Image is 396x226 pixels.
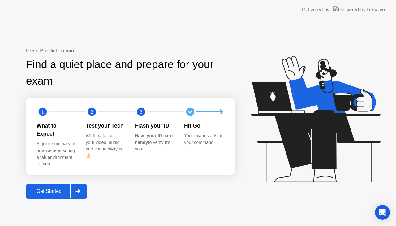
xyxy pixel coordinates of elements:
div: Exam Pre-flight: [26,47,235,54]
b: Have your ID card handy [135,133,173,145]
div: Hit Go [184,122,223,130]
img: Delivered by Rosalyn [333,6,385,13]
div: Delivered by [302,6,329,14]
b: 5 min [61,48,74,53]
div: Your exam starts at your command [184,133,223,146]
div: Open Intercom Messenger [375,205,390,220]
div: to verify it’s you [135,133,174,153]
div: Test your Tech [86,122,125,130]
div: A quick summary of how we’re ensuring a fair environment for you [37,141,76,167]
div: What to Expect [37,122,76,138]
text: 3 [140,109,142,115]
div: Flash your ID [135,122,174,130]
div: We’ll make sure your video, audio and connectivity is 👌 [86,133,125,159]
button: Get Started [26,184,87,199]
text: 2 [91,109,93,115]
div: Get Started [28,189,70,194]
text: 1 [41,109,44,115]
div: Find a quiet place and prepare for your exam [26,56,235,89]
